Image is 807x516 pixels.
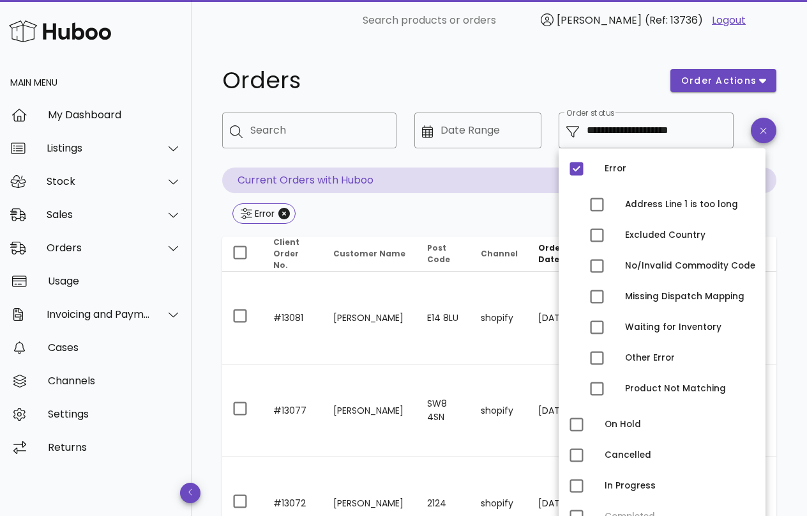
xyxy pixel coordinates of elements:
[47,142,151,154] div: Listings
[48,109,181,121] div: My Dashboard
[48,275,181,287] div: Usage
[417,237,471,272] th: Post Code
[625,353,755,363] div: Other Error
[625,230,755,240] div: Excluded Country
[566,109,614,118] label: Order status
[48,441,181,453] div: Returns
[605,419,755,430] div: On Hold
[323,364,417,457] td: [PERSON_NAME]
[670,69,776,92] button: order actions
[252,207,275,220] div: Error
[538,242,564,265] span: Order Date
[263,272,323,364] td: #13081
[471,237,528,272] th: Channel
[471,272,528,364] td: shopify
[605,164,755,174] div: Error
[222,168,776,193] p: Current Orders with Huboo
[625,199,755,210] div: Address Line 1 is too long
[263,237,323,272] th: Client Order No.
[9,17,111,45] img: Huboo Logo
[263,364,323,457] td: #13077
[712,13,746,28] a: Logout
[417,272,471,364] td: E14 8LU
[323,237,417,272] th: Customer Name
[47,242,151,254] div: Orders
[605,481,755,491] div: In Progress
[625,261,755,271] div: No/Invalid Commodity Code
[273,237,299,270] span: Client Order No.
[625,292,755,302] div: Missing Dispatch Mapping
[222,69,655,92] h1: Orders
[333,248,405,259] span: Customer Name
[557,13,642,27] span: [PERSON_NAME]
[528,272,584,364] td: [DATE]
[528,364,584,457] td: [DATE]
[47,208,151,221] div: Sales
[681,74,757,88] span: order actions
[323,272,417,364] td: [PERSON_NAME]
[278,208,290,219] button: Close
[427,242,450,265] span: Post Code
[417,364,471,457] td: SW8 4SN
[48,341,181,354] div: Cases
[48,408,181,420] div: Settings
[47,175,151,187] div: Stock
[645,13,703,27] span: (Ref: 13736)
[481,248,518,259] span: Channel
[47,308,151,320] div: Invoicing and Payments
[471,364,528,457] td: shopify
[605,450,755,460] div: Cancelled
[48,375,181,387] div: Channels
[528,237,584,272] th: Order Date: Sorted descending. Activate to remove sorting.
[625,384,755,394] div: Product Not Matching
[625,322,755,332] div: Waiting for Inventory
